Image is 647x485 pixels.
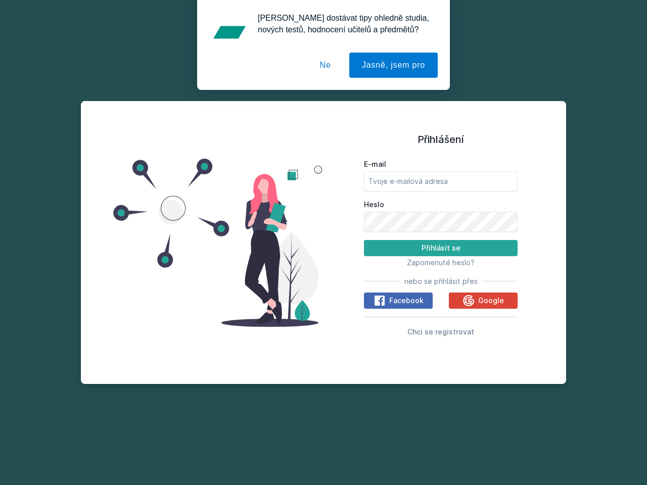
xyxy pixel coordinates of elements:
[364,171,518,191] input: Tvoje e-mailová adresa
[364,200,518,210] label: Heslo
[364,293,433,309] button: Facebook
[250,12,438,35] div: [PERSON_NAME] dostávat tipy ohledně studia, nových testů, hodnocení učitelů a předmětů?
[407,327,474,336] span: Chci se registrovat
[478,296,504,306] span: Google
[364,132,518,147] h1: Přihlášení
[389,296,424,306] span: Facebook
[349,53,438,78] button: Jasně, jsem pro
[449,293,518,309] button: Google
[407,258,475,267] span: Zapomenuté heslo?
[364,240,518,256] button: Přihlásit se
[307,53,344,78] button: Ne
[407,325,474,337] button: Chci se registrovat
[364,159,518,169] label: E-mail
[404,276,478,286] span: nebo se přihlásit přes
[209,12,250,53] img: notification icon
